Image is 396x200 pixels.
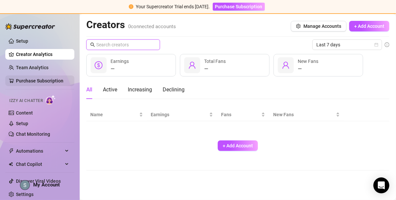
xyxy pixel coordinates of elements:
span: 0 connected accounts [128,24,176,29]
span: user [282,61,290,69]
span: Earnings [111,59,129,64]
a: Creator Analytics [16,49,69,60]
div: Active [103,86,117,94]
div: — [111,65,129,73]
div: Increasing [128,86,152,94]
a: Setup [16,38,28,44]
span: My Account [33,182,60,188]
th: Earnings [147,108,217,121]
a: Purchase Subscription [213,4,265,9]
a: Team Analytics [16,65,48,70]
img: AI Chatter [45,95,56,105]
img: Chat Copilot [9,162,13,167]
span: Automations [16,146,63,156]
a: Settings [16,192,34,197]
span: Your Supercreator Trial ends [DATE]. [136,4,210,9]
span: Fans [221,111,260,118]
button: + Add Account [218,140,258,151]
span: Total Fans [204,59,226,64]
th: New Fans [269,108,344,121]
span: user [188,61,196,69]
span: exclamation-circle [129,4,133,9]
span: thunderbolt [9,148,14,154]
div: All [86,86,92,94]
span: search [90,42,95,47]
input: Search creators [96,41,151,48]
div: Declining [163,86,185,94]
div: — [298,65,318,73]
th: Fans [217,108,269,121]
a: Discover Viral Videos [16,178,61,184]
span: setting [296,24,301,28]
th: Name [86,108,147,121]
span: Earnings [151,111,208,118]
span: Izzy AI Chatter [9,98,43,104]
div: Open Intercom Messenger [373,177,389,193]
span: Manage Accounts [303,24,341,29]
span: Name [90,111,138,118]
span: New Fans [273,111,335,118]
img: ACg8ocJ6wL8gHmvYvPIlU1z61rXSLHa_BBh_6GI28Qn39BjuvqrvYZU=s96-c [20,180,30,190]
a: Purchase Subscription [16,78,63,83]
span: + Add Account [223,143,253,148]
span: New Fans [298,59,318,64]
span: + Add Account [354,24,384,29]
a: Chat Monitoring [16,131,50,137]
span: Purchase Subscription [215,4,263,9]
div: — [204,65,226,73]
button: + Add Account [349,21,389,31]
h2: Creators [86,19,176,31]
img: logo-BBDzfeDw.svg [5,23,55,30]
a: Setup [16,121,28,126]
span: Chat Copilot [16,159,63,170]
button: Purchase Subscription [213,3,265,11]
span: dollar-circle [95,61,103,69]
span: Last 7 days [316,40,378,50]
button: Manage Accounts [291,21,347,31]
span: info-circle [385,42,389,47]
a: Content [16,110,33,116]
span: calendar [374,43,378,47]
